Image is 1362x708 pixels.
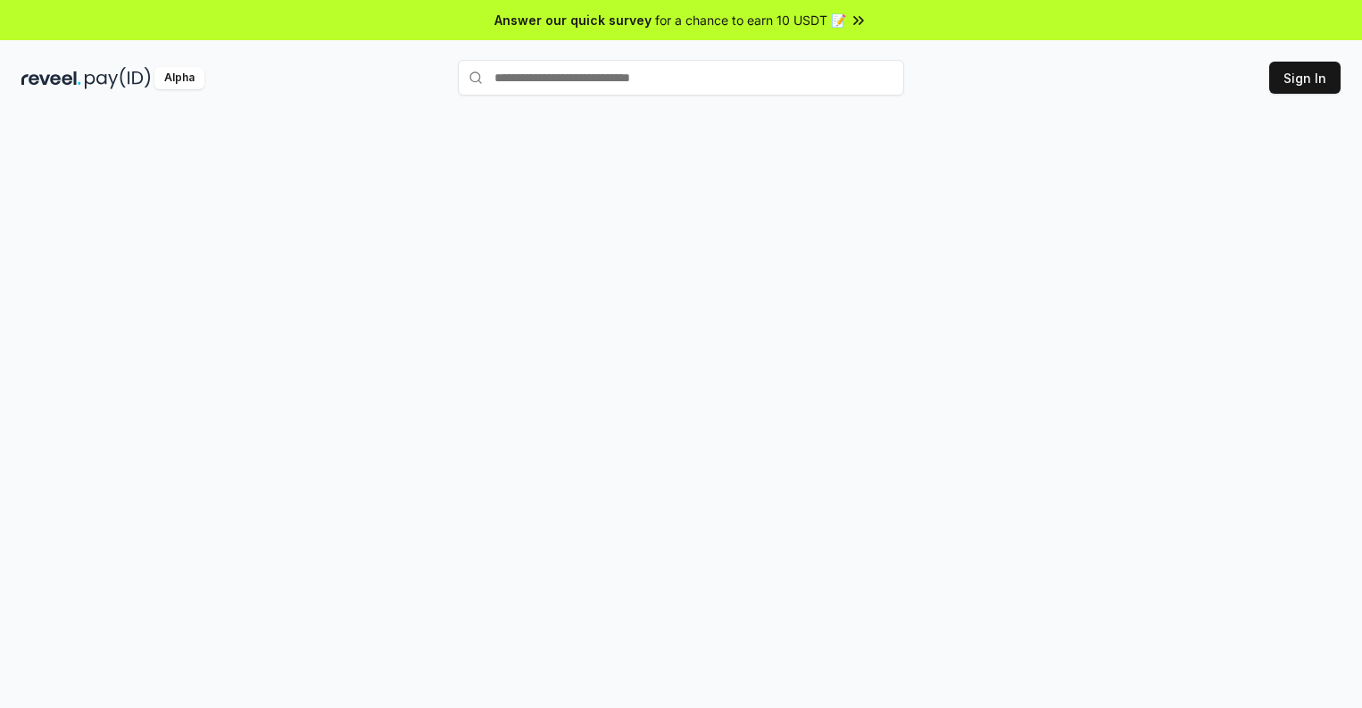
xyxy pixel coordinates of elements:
[154,67,204,89] div: Alpha
[1269,62,1341,94] button: Sign In
[655,11,846,29] span: for a chance to earn 10 USDT 📝
[494,11,652,29] span: Answer our quick survey
[85,67,151,89] img: pay_id
[21,67,81,89] img: reveel_dark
